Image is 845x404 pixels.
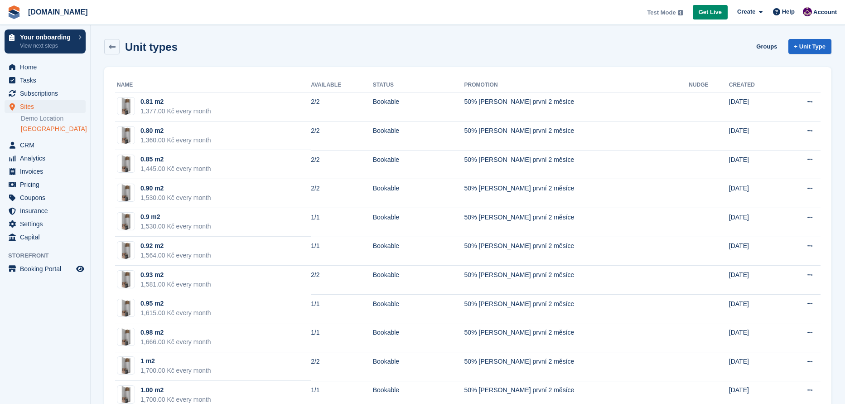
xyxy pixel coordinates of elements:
div: 1,615.00 Kč every month [140,308,211,318]
span: Home [20,61,74,73]
img: icon-info-grey-7440780725fd019a000dd9b08b2336e03edf1995a4989e88bcd33f0948082b44.svg [678,10,683,15]
a: Demo Location [21,114,86,123]
img: 1.png [121,126,131,144]
a: Groups [753,39,781,54]
td: Bookable [373,323,464,352]
img: 1.png [121,184,131,202]
span: Capital [20,231,74,243]
div: 0.9 m2 [140,212,211,222]
td: 1/1 [311,208,373,237]
span: Test Mode [647,8,676,17]
td: [DATE] [729,208,782,237]
td: Bookable [373,92,464,122]
span: Settings [20,218,74,230]
img: 1.png [121,385,131,404]
p: View next steps [20,42,74,50]
div: 0.85 m2 [140,155,211,164]
td: 2/2 [311,92,373,122]
div: 1,581.00 Kč every month [140,280,211,289]
div: 0.92 m2 [140,241,211,251]
td: Bookable [373,352,464,381]
td: [DATE] [729,294,782,323]
td: [DATE] [729,92,782,122]
td: 1/1 [311,294,373,323]
th: Created [729,78,782,92]
a: menu [5,100,86,113]
td: Bookable [373,122,464,151]
a: menu [5,191,86,204]
td: Bookable [373,266,464,295]
a: menu [5,165,86,178]
a: Your onboarding View next steps [5,29,86,54]
td: [DATE] [729,266,782,295]
span: Create [737,7,755,16]
img: 1.png [121,155,131,173]
td: [DATE] [729,150,782,179]
img: 1.png [121,299,131,317]
div: 0.81 m2 [140,97,211,107]
th: Nudge [689,78,729,92]
a: menu [5,152,86,165]
img: 1.png [121,241,131,259]
h2: Unit types [125,41,178,53]
td: 2/2 [311,266,373,295]
td: 50% [PERSON_NAME] první 2 měsíce [464,352,689,381]
td: 50% [PERSON_NAME] první 2 měsíce [464,150,689,179]
span: Get Live [699,8,722,17]
td: [DATE] [729,323,782,352]
a: menu [5,263,86,275]
td: [DATE] [729,179,782,208]
div: 1,360.00 Kč every month [140,136,211,145]
div: 1 m2 [140,356,211,366]
td: 50% [PERSON_NAME] první 2 měsíce [464,237,689,266]
a: menu [5,178,86,191]
a: Preview store [75,263,86,274]
a: Get Live [693,5,728,20]
a: menu [5,204,86,217]
div: 0.95 m2 [140,299,211,308]
td: [DATE] [729,122,782,151]
td: 2/2 [311,122,373,151]
span: CRM [20,139,74,151]
div: 1,530.00 Kč every month [140,222,211,231]
a: menu [5,87,86,100]
p: Your onboarding [20,34,74,40]
div: 0.93 m2 [140,270,211,280]
td: [DATE] [729,352,782,381]
th: Available [311,78,373,92]
img: 1.png [121,97,131,115]
div: 0.98 m2 [140,328,211,337]
th: Name [115,78,311,92]
td: Bookable [373,208,464,237]
td: 50% [PERSON_NAME] první 2 měsíce [464,179,689,208]
th: Promotion [464,78,689,92]
img: 1.png [121,270,131,288]
a: menu [5,74,86,87]
a: + Unit Type [788,39,831,54]
span: Booking Portal [20,263,74,275]
img: 1.png [121,356,131,375]
td: 50% [PERSON_NAME] první 2 měsíce [464,266,689,295]
a: menu [5,139,86,151]
a: [GEOGRAPHIC_DATA] [21,125,86,133]
img: 1.png [121,212,131,230]
img: stora-icon-8386f47178a22dfd0bd8f6a31ec36ba5ce8667c1dd55bd0f319d3a0aa187defe.svg [7,5,21,19]
span: Tasks [20,74,74,87]
td: Bookable [373,179,464,208]
div: 1,700.00 Kč every month [140,366,211,375]
div: 1,564.00 Kč every month [140,251,211,260]
div: 1,530.00 Kč every month [140,193,211,203]
td: 50% [PERSON_NAME] první 2 měsíce [464,122,689,151]
div: 0.90 m2 [140,184,211,193]
div: 1,445.00 Kč every month [140,164,211,174]
td: 2/2 [311,150,373,179]
span: Insurance [20,204,74,217]
a: [DOMAIN_NAME] [24,5,92,19]
a: menu [5,218,86,230]
img: Anna Žambůrková [803,7,812,16]
span: Analytics [20,152,74,165]
td: 1/1 [311,237,373,266]
td: 50% [PERSON_NAME] první 2 měsíce [464,294,689,323]
div: 1,666.00 Kč every month [140,337,211,347]
td: 2/2 [311,352,373,381]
